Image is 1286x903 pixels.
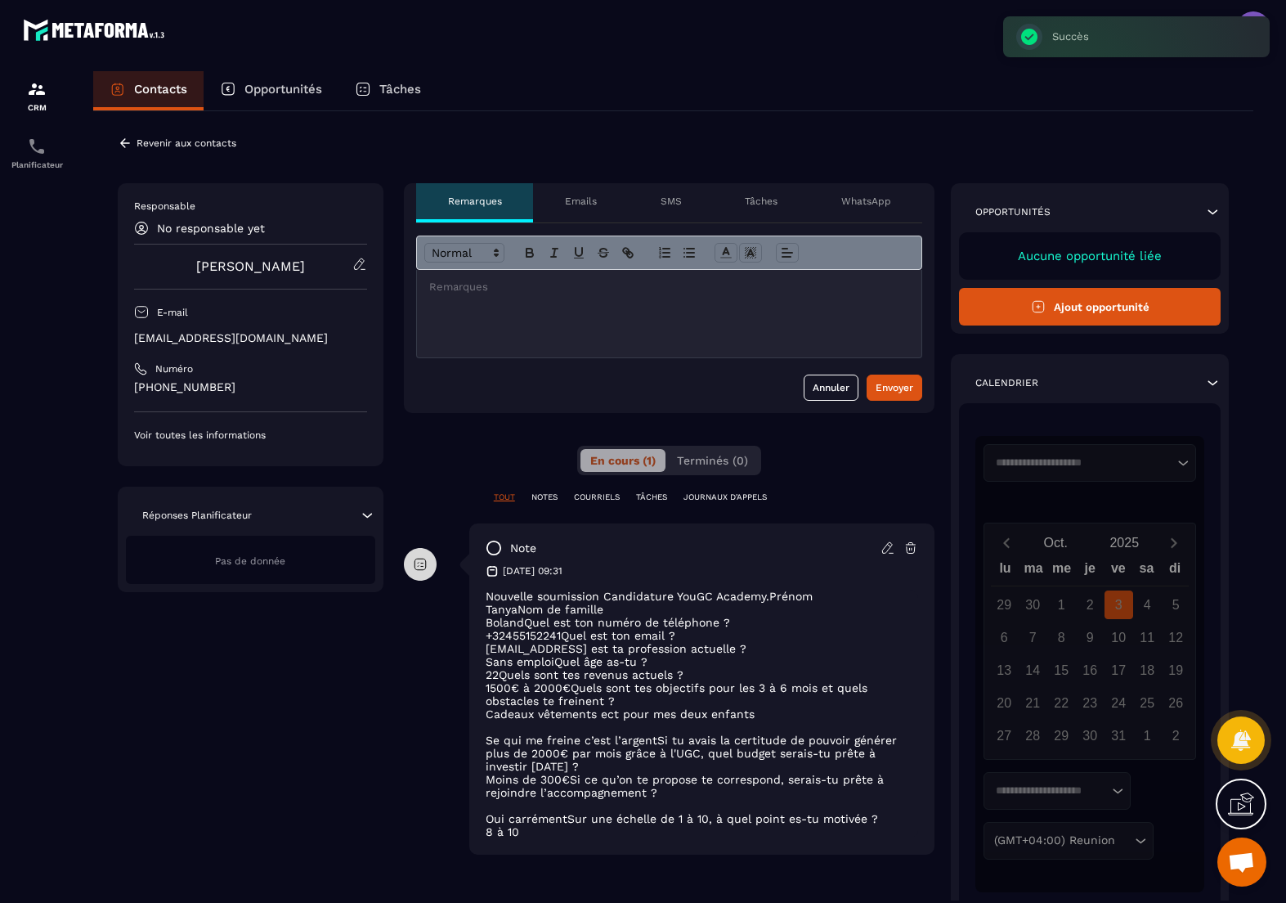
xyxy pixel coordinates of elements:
p: [DATE] 09:31 [503,564,562,577]
p: TanyaNom de famille [486,603,919,616]
p: No responsable yet [157,222,265,235]
p: Moins de 300€Si ce qu’on te propose te correspond, serais-tu prête à rejoindre l’accompagnement ? [486,773,919,799]
p: Cadeaux vêtements ect pour mes deux enfants [486,708,919,721]
p: Se qui me freine c’est l’argentSi tu avais la certitude de pouvoir générer plus de 2000€ par mois... [486,734,919,773]
p: Aucune opportunité liée [975,249,1204,263]
img: scheduler [27,137,47,156]
div: Envoyer [876,380,913,396]
p: BolandQuel est ton numéro de téléphone ? [486,616,919,629]
a: [PERSON_NAME] [196,258,305,274]
p: JOURNAUX D'APPELS [683,492,767,503]
button: En cours (1) [580,449,665,472]
p: Tâches [379,82,421,97]
p: +32455152241Quel est ton email ? [486,629,919,642]
p: NOTES [531,492,558,503]
span: En cours (1) [590,454,656,467]
p: 8 à 10 [486,825,919,838]
p: TOUT [494,492,515,503]
p: Réponses Planificateur [142,509,252,522]
button: Annuler [804,375,858,401]
p: Oui carrémentSur une échelle de 1 à 10, à quel point es-tu motivée ? [486,812,919,825]
img: logo [23,15,170,45]
p: Tâches [745,195,777,208]
p: Voir toutes les informations [134,429,367,442]
p: Calendrier [975,376,1038,389]
p: SMS [661,195,682,208]
a: Tâches [338,71,437,110]
a: Contacts [93,71,204,110]
p: COURRIELS [574,492,620,503]
p: Numéro [155,362,193,375]
a: schedulerschedulerPlanificateur [4,124,69,182]
p: Contacts [134,82,187,97]
p: Remarques [448,195,502,208]
p: Planificateur [4,160,69,169]
p: CRM [4,103,69,112]
p: TÂCHES [636,492,667,503]
p: [EMAIL_ADDRESS] est ta profession actuelle ? [486,642,919,655]
p: Nouvelle soumission Candidature YouGC Academy.Prénom [486,590,919,603]
button: Envoyer [867,375,922,401]
button: Ajout opportunité [959,288,1221,326]
span: Terminés (0) [677,454,748,467]
button: Terminés (0) [667,449,758,472]
p: Opportunités [975,205,1051,218]
p: [PHONE_NUMBER] [134,380,367,395]
p: WhatsApp [841,195,891,208]
p: Opportunités [244,82,322,97]
p: note [510,541,536,556]
p: Emails [565,195,597,208]
a: Opportunités [204,71,338,110]
p: [EMAIL_ADDRESS][DOMAIN_NAME] [134,330,367,346]
p: Sans emploiQuel âge as-tu ? [486,655,919,668]
span: Pas de donnée [215,555,285,567]
p: 22Quels sont tes revenus actuels ? [486,668,919,681]
div: Ouvrir le chat [1217,838,1266,887]
p: E-mail [157,306,188,319]
p: Revenir aux contacts [137,137,236,149]
img: formation [27,79,47,99]
a: formationformationCRM [4,67,69,124]
p: 1500€ à 2000€Quels sont tes objectifs pour les 3 à 6 mois et quels obstacles te freinent ? [486,681,919,708]
p: Responsable [134,200,367,213]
